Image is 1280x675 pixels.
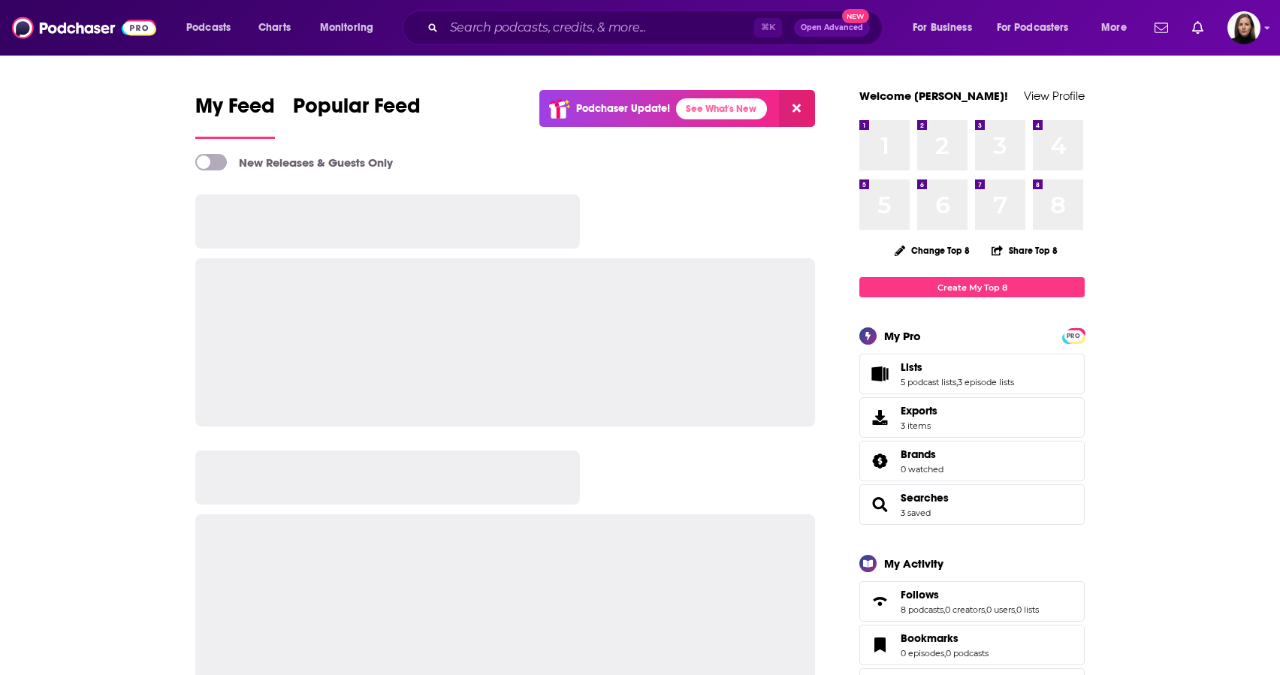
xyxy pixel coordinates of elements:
[901,360,922,374] span: Lists
[186,17,231,38] span: Podcasts
[943,604,945,615] span: ,
[293,93,421,139] a: Popular Feed
[309,16,393,40] button: open menu
[195,93,275,128] span: My Feed
[754,18,782,38] span: ⌘ K
[842,9,869,23] span: New
[794,19,870,37] button: Open AdvancedNew
[859,484,1085,525] span: Searches
[1064,330,1082,342] span: PRO
[884,329,921,343] div: My Pro
[444,16,754,40] input: Search podcasts, credits, & more...
[901,420,937,431] span: 3 items
[886,241,979,260] button: Change Top 8
[991,236,1058,265] button: Share Top 8
[901,377,956,387] a: 5 podcast lists
[417,11,897,45] div: Search podcasts, credits, & more...
[901,588,939,601] span: Follows
[944,648,946,658] span: ,
[195,154,393,170] a: New Releases & Guests Only
[1149,15,1174,41] a: Show notifications dropdown
[901,491,949,505] a: Searches
[859,397,1085,438] a: Exports
[865,494,895,515] a: Searches
[884,556,943,571] div: My Activity
[1015,604,1016,615] span: ,
[901,631,989,645] a: Bookmarks
[1091,16,1146,40] button: open menu
[801,24,863,32] span: Open Advanced
[901,404,937,417] span: Exports
[865,363,895,384] a: Lists
[1101,17,1127,38] span: More
[901,360,1014,374] a: Lists
[865,634,895,655] a: Bookmarks
[901,508,931,518] a: 3 saved
[865,451,895,472] a: Brands
[576,102,670,115] p: Podchaser Update!
[986,604,1015,615] a: 0 users
[859,354,1085,394] span: Lists
[956,377,958,387] span: ,
[859,625,1085,665] span: Bookmarks
[865,407,895,428] span: Exports
[176,16,250,40] button: open menu
[997,17,1069,38] span: For Podcasters
[293,93,421,128] span: Popular Feed
[901,604,943,615] a: 8 podcasts
[945,604,985,615] a: 0 creators
[1064,330,1082,341] a: PRO
[901,447,943,461] a: Brands
[985,604,986,615] span: ,
[195,93,275,139] a: My Feed
[320,17,373,38] span: Monitoring
[859,581,1085,622] span: Follows
[865,591,895,612] a: Follows
[249,16,300,40] a: Charts
[859,277,1085,297] a: Create My Top 8
[258,17,291,38] span: Charts
[901,588,1039,601] a: Follows
[987,16,1091,40] button: open menu
[1227,11,1260,44] img: User Profile
[901,464,943,475] a: 0 watched
[1227,11,1260,44] span: Logged in as BevCat3
[1227,11,1260,44] button: Show profile menu
[958,377,1014,387] a: 3 episode lists
[12,14,156,42] img: Podchaser - Follow, Share and Rate Podcasts
[901,447,936,461] span: Brands
[901,631,958,645] span: Bookmarks
[901,648,944,658] a: 0 episodes
[1016,604,1039,615] a: 0 lists
[859,89,1008,103] a: Welcome [PERSON_NAME]!
[859,441,1085,481] span: Brands
[902,16,991,40] button: open menu
[913,17,972,38] span: For Business
[1024,89,1085,103] a: View Profile
[1186,15,1209,41] a: Show notifications dropdown
[676,98,767,119] a: See What's New
[946,648,989,658] a: 0 podcasts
